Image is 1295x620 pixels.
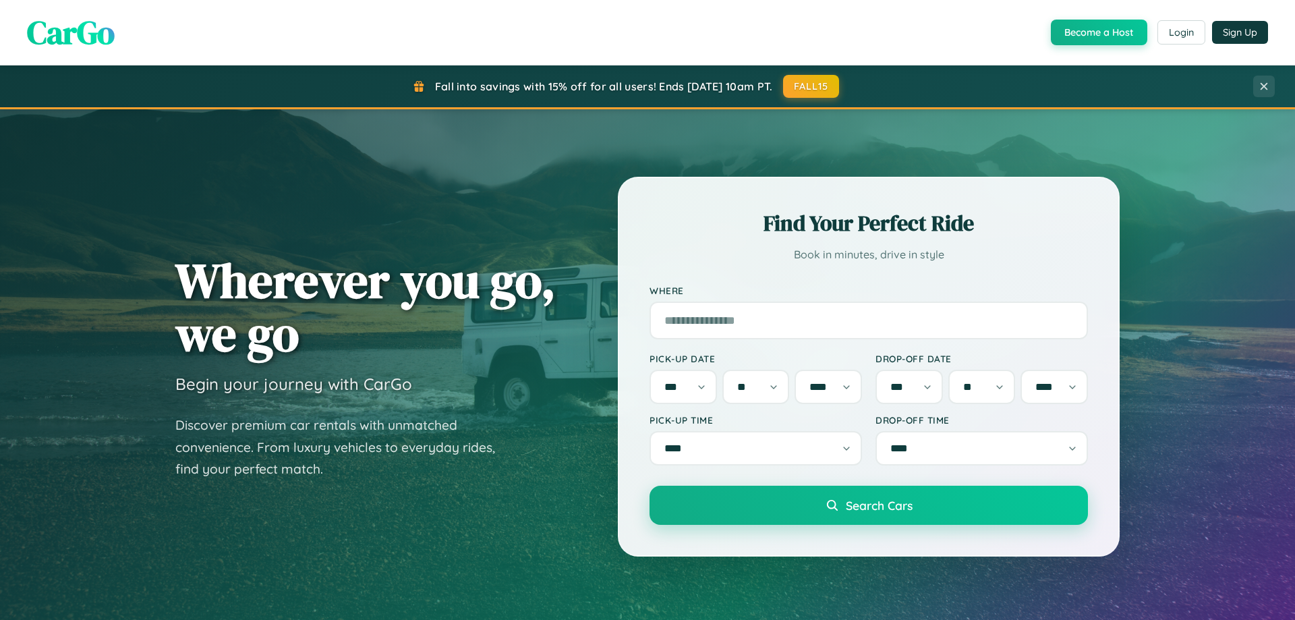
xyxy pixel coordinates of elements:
span: CarGo [27,10,115,55]
label: Drop-off Time [875,414,1088,426]
button: Become a Host [1051,20,1147,45]
span: Search Cars [846,498,913,513]
label: Pick-up Date [650,353,862,364]
p: Discover premium car rentals with unmatched convenience. From luxury vehicles to everyday rides, ... [175,414,513,480]
p: Book in minutes, drive in style [650,245,1088,264]
h1: Wherever you go, we go [175,254,556,360]
h3: Begin your journey with CarGo [175,374,412,394]
span: Fall into savings with 15% off for all users! Ends [DATE] 10am PT. [435,80,773,93]
label: Pick-up Time [650,414,862,426]
button: Search Cars [650,486,1088,525]
h2: Find Your Perfect Ride [650,208,1088,238]
button: Login [1157,20,1205,45]
label: Where [650,285,1088,296]
button: FALL15 [783,75,840,98]
label: Drop-off Date [875,353,1088,364]
button: Sign Up [1212,21,1268,44]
